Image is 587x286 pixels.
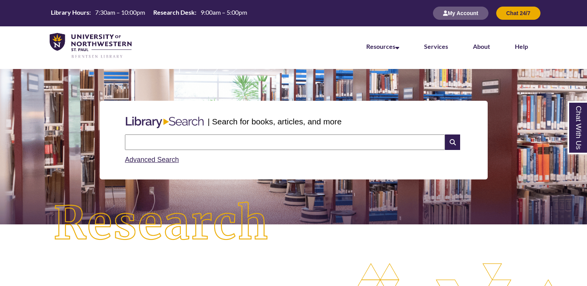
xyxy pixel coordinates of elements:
[48,8,92,17] th: Library Hours:
[122,114,208,131] img: Libary Search
[515,43,528,50] a: Help
[424,43,448,50] a: Services
[125,156,179,164] a: Advanced Search
[50,33,132,59] img: UNWSP Library Logo
[29,178,294,270] img: Research
[496,10,540,16] a: Chat 24/7
[48,8,250,19] a: Hours Today
[201,9,247,16] span: 9:00am – 5:00pm
[473,43,490,50] a: About
[95,9,145,16] span: 7:30am – 10:00pm
[208,115,341,127] p: | Search for books, articles, and more
[48,8,250,18] table: Hours Today
[150,8,197,17] th: Research Desk:
[445,134,460,150] i: Search
[496,7,540,20] button: Chat 24/7
[433,7,488,20] button: My Account
[433,10,488,16] a: My Account
[366,43,399,50] a: Resources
